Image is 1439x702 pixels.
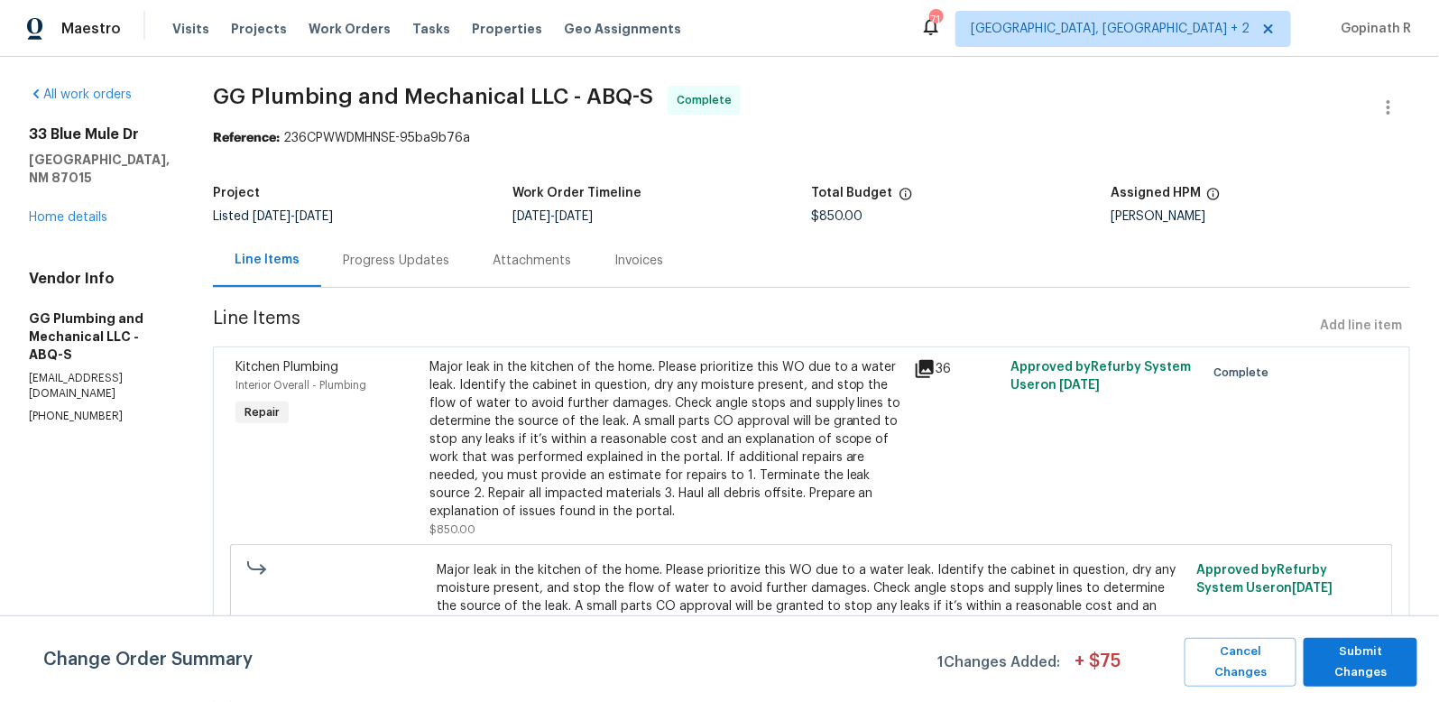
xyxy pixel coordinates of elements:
span: Approved by Refurby System User on [1010,361,1191,392]
h4: Vendor Info [29,270,170,288]
div: Attachments [493,252,571,270]
span: [DATE] [555,210,593,223]
span: [DATE] [1293,582,1333,595]
span: - [253,210,333,223]
div: Invoices [614,252,663,270]
span: [DATE] [253,210,291,223]
span: GG Plumbing and Mechanical LLC - ABQ-S [213,86,653,107]
span: [GEOGRAPHIC_DATA], [GEOGRAPHIC_DATA] + 2 [971,20,1250,38]
span: Complete [677,91,739,109]
h5: [GEOGRAPHIC_DATA], NM 87015 [29,151,170,187]
h5: Assigned HPM [1111,187,1201,199]
span: [DATE] [295,210,333,223]
span: Change Order Summary [43,638,253,687]
span: [DATE] [512,210,550,223]
h2: 33 Blue Mule Dr [29,125,170,143]
a: Home details [29,211,107,224]
div: Line Items [235,251,300,269]
span: The total cost of line items that have been proposed by Opendoor. This sum includes line items th... [899,187,913,210]
span: Tasks [412,23,450,35]
span: - [512,210,593,223]
b: Reference: [213,132,280,144]
span: Repair [237,403,287,421]
p: [EMAIL_ADDRESS][DOMAIN_NAME] [29,371,170,402]
div: 71 [929,11,942,29]
span: Properties [472,20,542,38]
span: Maestro [61,20,121,38]
h5: Project [213,187,260,199]
span: + $ 75 [1075,652,1121,687]
div: Progress Updates [343,252,449,270]
button: Submit Changes [1304,638,1417,687]
span: [DATE] [1059,379,1100,392]
p: [PHONE_NUMBER] [29,409,170,424]
span: $850.00 [812,210,863,223]
span: Approved by Refurby System User on [1197,564,1333,595]
span: Line Items [213,309,1314,343]
div: 236CPWWDMHNSE-95ba9b76a [213,129,1410,147]
div: Major leak in the kitchen of the home. Please prioritize this WO due to a water leak. Identify th... [429,358,903,521]
span: The hpm assigned to this work order. [1206,187,1221,210]
span: Work Orders [309,20,391,38]
button: Cancel Changes [1185,638,1296,687]
span: Projects [231,20,287,38]
span: Gopinath R [1334,20,1412,38]
span: Cancel Changes [1194,642,1287,683]
span: Listed [213,210,333,223]
span: 1 Changes Added: [937,645,1060,687]
div: 36 [914,358,1000,380]
h5: Work Order Timeline [512,187,641,199]
span: Visits [172,20,209,38]
span: Geo Assignments [564,20,681,38]
h5: GG Plumbing and Mechanical LLC - ABQ-S [29,309,170,364]
a: All work orders [29,88,132,101]
span: Interior Overall - Plumbing [235,380,366,391]
span: Major leak in the kitchen of the home. Please prioritize this WO due to a water leak. Identify th... [438,561,1186,670]
span: Kitchen Plumbing [235,361,338,374]
h5: Total Budget [812,187,893,199]
span: $850.00 [429,524,475,535]
span: Complete [1213,364,1276,382]
div: [PERSON_NAME] [1111,210,1410,223]
span: Submit Changes [1313,642,1408,683]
